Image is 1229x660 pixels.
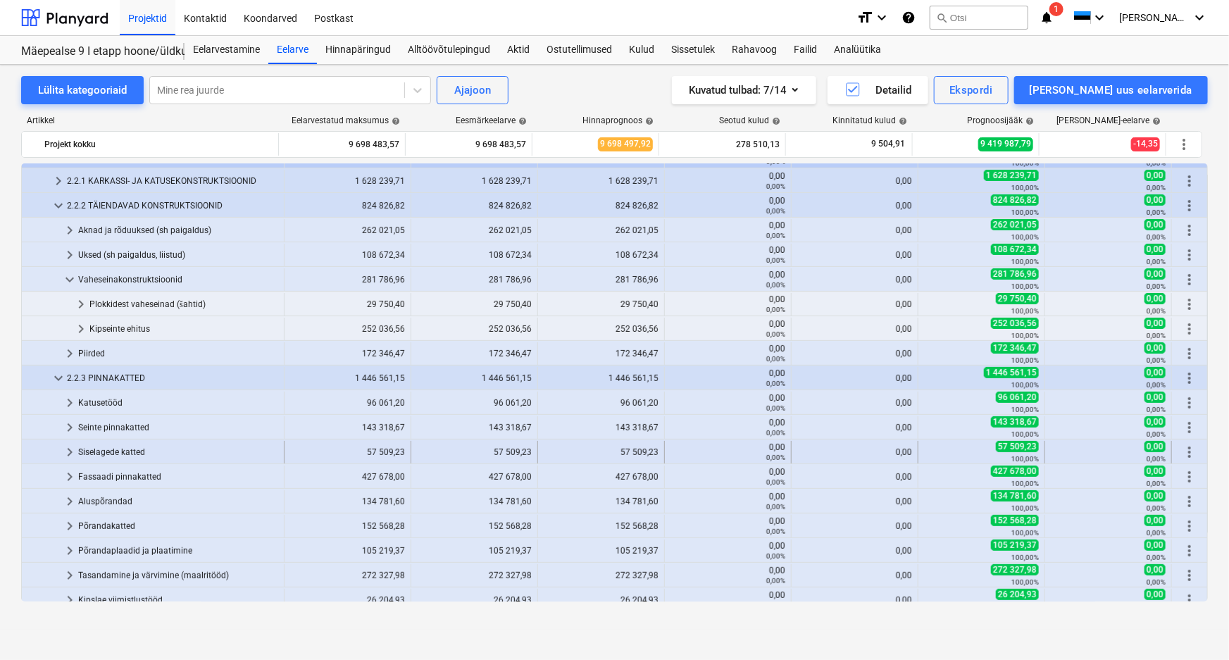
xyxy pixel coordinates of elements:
[896,117,907,125] span: help
[582,116,654,125] div: Hinnaprognoos
[766,577,785,585] small: 0,00%
[825,36,890,64] div: Analüütika
[21,76,144,104] button: Lülita kategooriaid
[723,36,785,64] div: Rahavoog
[1014,76,1208,104] button: [PERSON_NAME] uus eelarverida
[78,540,278,562] div: Põrandaplaadid ja plaatimine
[991,416,1039,428] span: 143 318,67
[290,546,405,556] div: 105 219,37
[1011,282,1039,290] small: 100,00%
[1056,116,1161,125] div: [PERSON_NAME]-eelarve
[1181,271,1198,288] span: Rohkem tegevusi
[1030,81,1192,99] div: [PERSON_NAME] uus eelarverida
[856,9,873,26] i: format_size
[934,76,1008,104] button: Ekspordi
[670,171,785,191] div: 0,00
[766,355,785,363] small: 0,00%
[290,349,405,359] div: 172 346,47
[670,566,785,585] div: 0,00
[797,423,912,432] div: 0,00
[417,250,532,260] div: 108 672,34
[620,36,663,64] a: Kulud
[1147,529,1166,537] small: 0,00%
[499,36,538,64] a: Aktid
[44,133,273,156] div: Projekt kokku
[984,170,1039,181] span: 1 628 239,71
[797,571,912,580] div: 0,00
[21,44,168,59] div: Mäepealse 9 I etapp hoone/üldkulud//maatööd (2101988//2101671)
[991,244,1039,255] span: 108 672,34
[1011,406,1039,413] small: 100,00%
[1011,356,1039,364] small: 100,00%
[670,245,785,265] div: 0,00
[1147,258,1166,266] small: 0,00%
[61,518,78,535] span: keyboard_arrow_right
[317,36,399,64] a: Hinnapäringud
[967,116,1034,125] div: Prognoosijääk
[1144,392,1166,403] span: 0,00
[766,380,785,387] small: 0,00%
[290,472,405,482] div: 427 678,00
[1175,136,1192,153] span: Rohkem tegevusi
[544,299,659,309] div: 29 750,40
[1144,515,1166,526] span: 0,00
[1144,318,1166,329] span: 0,00
[991,515,1039,526] span: 152 568,28
[544,324,659,334] div: 252 036,56
[50,370,67,387] span: keyboard_arrow_down
[78,466,278,488] div: Fassaadi pinnakatted
[1181,345,1198,362] span: Rohkem tegevusi
[268,36,317,64] a: Eelarve
[1144,342,1166,354] span: 0,00
[870,138,906,150] span: 9 504,91
[73,296,89,313] span: keyboard_arrow_right
[1181,468,1198,485] span: Rohkem tegevusi
[797,176,912,186] div: 0,00
[544,423,659,432] div: 143 318,67
[1191,9,1208,26] i: keyboard_arrow_down
[1011,258,1039,266] small: 100,00%
[672,76,816,104] button: Kuvatud tulbad:7/14
[991,219,1039,230] span: 262 021,05
[290,373,405,383] div: 1 446 561,15
[797,299,912,309] div: 0,00
[719,116,780,125] div: Seotud kulud
[290,571,405,580] div: 272 327,98
[290,176,405,186] div: 1 628 239,71
[417,324,532,334] div: 252 036,56
[538,36,620,64] div: Ostutellimused
[1144,416,1166,428] span: 0,00
[1181,370,1198,387] span: Rohkem tegevusi
[991,466,1039,477] span: 427 678,00
[1144,540,1166,551] span: 0,00
[766,528,785,535] small: 0,00%
[1011,208,1039,216] small: 100,00%
[290,423,405,432] div: 143 318,67
[78,490,278,513] div: Aluspõrandad
[78,392,278,414] div: Katusetööd
[78,244,278,266] div: Uksed (sh paigaldus, liistud)
[991,342,1039,354] span: 172 346,47
[417,225,532,235] div: 262 021,05
[544,472,659,482] div: 427 678,00
[670,196,785,216] div: 0,00
[544,201,659,211] div: 824 826,82
[1011,332,1039,340] small: 100,00%
[902,9,916,26] i: Abikeskus
[1144,441,1166,452] span: 0,00
[766,306,785,313] small: 0,00%
[67,367,278,390] div: 2.2.3 PINNAKATTED
[670,516,785,536] div: 0,00
[544,275,659,285] div: 281 786,96
[670,270,785,289] div: 0,00
[1144,293,1166,304] span: 0,00
[1144,194,1166,206] span: 0,00
[185,36,268,64] a: Eelarvestamine
[1181,542,1198,559] span: Rohkem tegevusi
[766,552,785,560] small: 0,00%
[417,373,532,383] div: 1 446 561,15
[769,117,780,125] span: help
